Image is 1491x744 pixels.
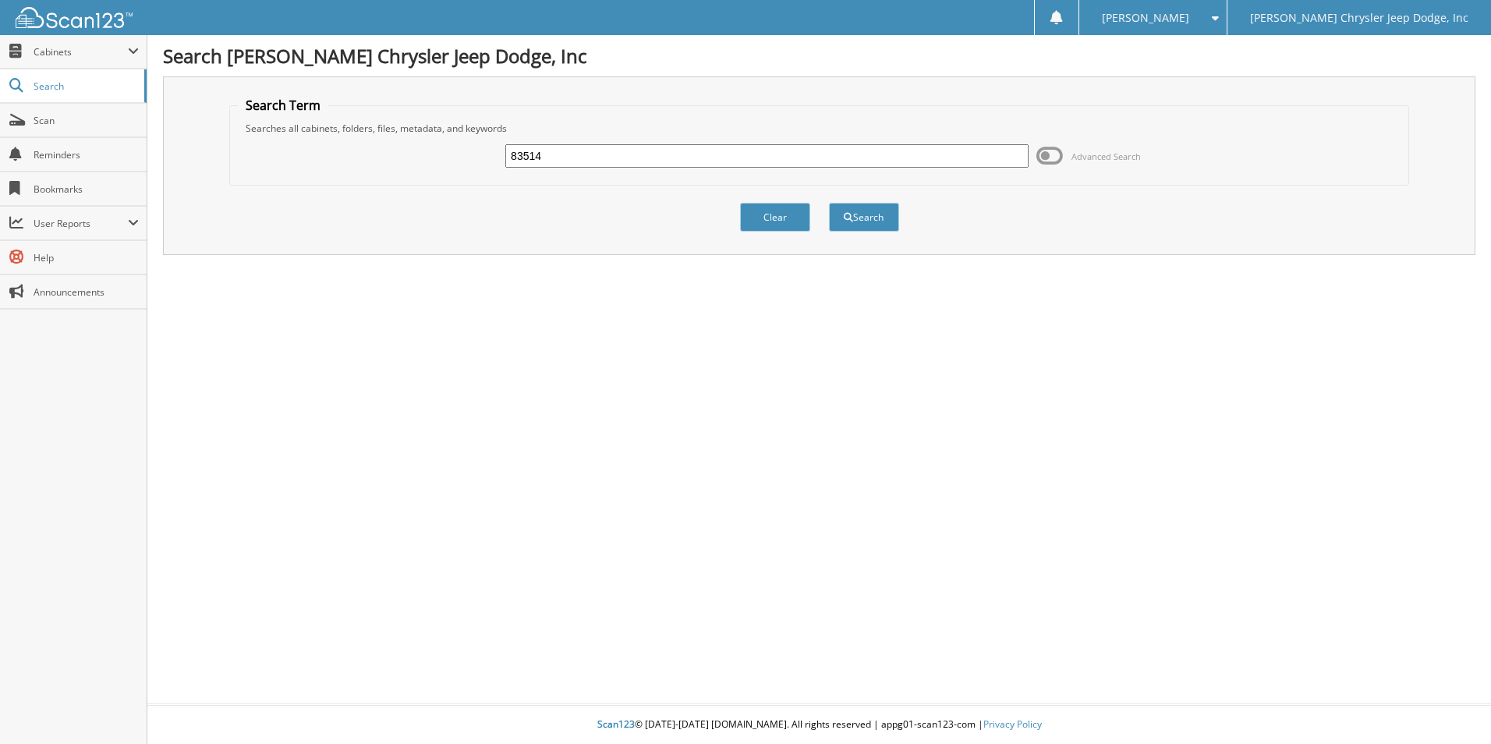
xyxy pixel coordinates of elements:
img: scan123-logo-white.svg [16,7,133,28]
span: Bookmarks [34,182,139,196]
div: © [DATE]-[DATE] [DOMAIN_NAME]. All rights reserved | appg01-scan123-com | [147,706,1491,744]
span: [PERSON_NAME] Chrysler Jeep Dodge, Inc [1250,13,1468,23]
span: Announcements [34,285,139,299]
span: Reminders [34,148,139,161]
h1: Search [PERSON_NAME] Chrysler Jeep Dodge, Inc [163,43,1475,69]
span: User Reports [34,217,128,230]
button: Search [829,203,899,232]
span: Cabinets [34,45,128,58]
iframe: Chat Widget [1413,669,1491,744]
button: Clear [740,203,810,232]
span: Search [34,80,136,93]
span: [PERSON_NAME] [1102,13,1189,23]
div: Searches all cabinets, folders, files, metadata, and keywords [238,122,1401,135]
span: Help [34,251,139,264]
a: Privacy Policy [983,717,1042,731]
legend: Search Term [238,97,328,114]
span: Scan123 [597,717,635,731]
span: Scan [34,114,139,127]
span: Advanced Search [1071,151,1141,162]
